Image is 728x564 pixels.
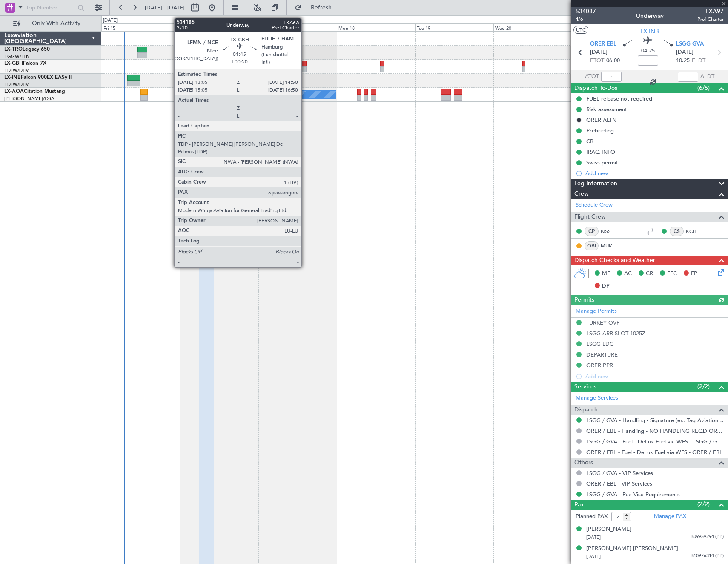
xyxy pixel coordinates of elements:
span: LX-AOA [4,89,24,94]
div: IRAQ INFO [586,148,615,155]
span: Flight Crew [574,212,606,222]
span: LX-INB [640,27,659,36]
a: LSGG / GVA - Pax Visa Requirements [586,491,680,498]
span: Dispatch Checks and Weather [574,256,655,265]
button: Only With Activity [9,17,92,30]
span: 4/6 [576,16,596,23]
a: MUK [601,242,620,250]
input: Trip Number [26,1,75,14]
a: [PERSON_NAME]/QSA [4,95,54,102]
span: (2/2) [697,500,710,509]
span: Crew [574,189,589,199]
span: [DATE] [590,48,608,57]
a: EDLW/DTM [4,67,29,74]
span: [DATE] [586,534,601,541]
div: Risk assessment [586,106,627,113]
button: UTC [573,26,588,34]
span: (2/2) [697,382,710,391]
span: ORER EBL [590,40,616,49]
div: Fri 15 [102,23,180,31]
button: Refresh [291,1,342,14]
a: LSGG / GVA - Fuel - DeLux Fuel via WFS - LSGG / GVA [586,438,724,445]
span: LSGG GVA [676,40,704,49]
span: FFC [667,270,677,278]
div: Prebriefing [586,127,614,134]
span: 10:25 [676,57,690,65]
div: Underway [636,12,664,20]
a: LX-AOACitation Mustang [4,89,65,94]
span: Only With Activity [22,20,90,26]
span: B10976314 (PP) [691,552,724,560]
div: FUEL release not required [586,95,652,102]
div: Tue 19 [415,23,493,31]
span: Pax [574,500,584,510]
div: CS [670,227,684,236]
span: LX-INB [4,75,21,80]
a: NSS [601,227,620,235]
a: LSGG / GVA - VIP Services [586,469,653,477]
div: OBI [585,241,599,250]
label: Planned PAX [576,512,608,521]
span: FP [691,270,697,278]
span: DP [602,282,610,291]
a: LSGG / GVA - Handling - Signature (ex. Tag Aviation) LSGG / GVA [586,417,724,424]
div: [PERSON_NAME] [PERSON_NAME] [586,544,678,553]
a: ORER / EBL - VIP Services [586,480,652,487]
span: ALDT [700,72,714,81]
div: Wed 20 [493,23,572,31]
span: CR [646,270,653,278]
a: Manage Services [576,394,618,403]
span: LXA97 [697,7,724,16]
span: 06:00 [606,57,620,65]
span: ETOT [590,57,604,65]
div: Mon 18 [337,23,415,31]
span: Services [574,382,596,392]
div: Swiss permit [586,159,618,166]
a: Manage PAX [654,512,686,521]
span: Dispatch To-Dos [574,83,617,93]
span: Dispatch [574,405,598,415]
div: CP [585,227,599,236]
a: ORER / EBL - Fuel - DeLux Fuel via WFS - ORER / EBL [586,449,722,456]
a: Schedule Crew [576,201,613,210]
div: Sat 16 [180,23,258,31]
a: LX-GBHFalcon 7X [4,61,46,66]
a: EDLW/DTM [4,81,29,88]
div: No Crew Luxembourg (Findel) [182,88,248,101]
span: ATOT [585,72,599,81]
div: CB [586,138,593,145]
div: [DATE] [103,17,118,24]
a: ORER / EBL - Handling - NO HANDLING REQD ORER/EBL [586,427,724,435]
span: ELDT [692,57,705,65]
span: [DATE] - [DATE] [145,4,185,12]
span: (6/6) [697,83,710,92]
span: LX-TRO [4,47,23,52]
span: 04:25 [641,47,655,55]
div: ORER ALTN [586,116,616,124]
span: AC [624,270,632,278]
a: LX-INBFalcon 900EX EASy II [4,75,72,80]
span: [DATE] [676,48,694,57]
a: KCH [686,227,705,235]
span: Leg Information [574,179,617,189]
div: Add new [585,170,724,177]
span: B09959294 (PP) [691,533,724,541]
span: LX-GBH [4,61,23,66]
a: LX-TROLegacy 650 [4,47,50,52]
a: EGGW/LTN [4,53,30,60]
span: MF [602,270,610,278]
span: Refresh [304,5,339,11]
span: Pref Charter [697,16,724,23]
span: 534087 [576,7,596,16]
span: [DATE] [586,553,601,560]
div: [PERSON_NAME] [586,525,631,534]
div: Sun 17 [258,23,337,31]
span: Others [574,458,593,468]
